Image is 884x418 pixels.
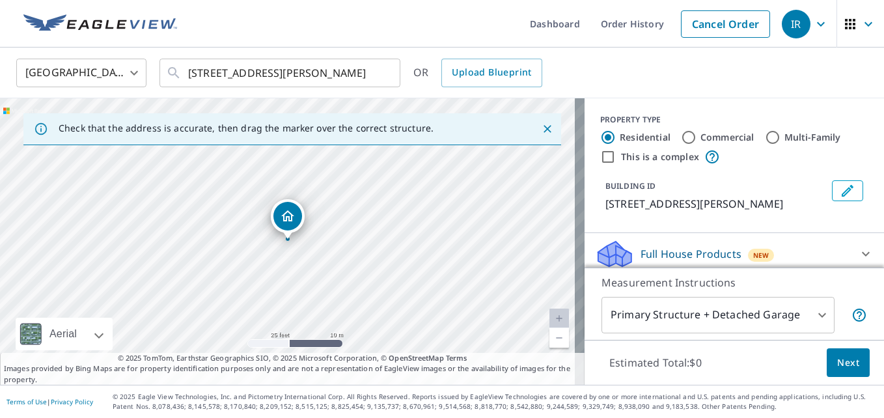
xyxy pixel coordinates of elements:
p: Full House Products [641,246,741,262]
p: [STREET_ADDRESS][PERSON_NAME] [605,196,827,212]
div: [GEOGRAPHIC_DATA] [16,55,146,91]
a: Upload Blueprint [441,59,542,87]
button: Close [539,120,556,137]
div: Dropped pin, building 1, Residential property, 3006 Mandy Ln Morehead City, NC 28557 [271,199,305,240]
div: IR [782,10,810,38]
p: Measurement Instructions [601,275,867,290]
div: Aerial [46,318,81,350]
span: Upload Blueprint [452,64,531,81]
img: EV Logo [23,14,177,34]
p: BUILDING ID [605,180,656,191]
button: Edit building 1 [832,180,863,201]
span: Your report will include the primary structure and a detached garage if one exists. [851,307,867,323]
a: Cancel Order [681,10,770,38]
p: | [7,398,93,406]
label: This is a complex [621,150,699,163]
button: Next [827,348,870,378]
div: Primary Structure + Detached Garage [601,297,835,333]
a: Current Level 20, Zoom In Disabled [549,309,569,328]
label: Residential [620,131,670,144]
p: © 2025 Eagle View Technologies, Inc. and Pictometry International Corp. All Rights Reserved. Repo... [113,392,877,411]
span: Next [837,355,859,371]
a: Terms of Use [7,397,47,406]
input: Search by address or latitude-longitude [188,55,374,91]
label: Multi-Family [784,131,841,144]
a: Privacy Policy [51,397,93,406]
a: Current Level 20, Zoom Out [549,328,569,348]
p: Check that the address is accurate, then drag the marker over the correct structure. [59,122,434,134]
div: Aerial [16,318,113,350]
p: Estimated Total: $0 [599,348,712,377]
a: Terms [446,353,467,363]
label: Commercial [700,131,754,144]
div: OR [413,59,542,87]
span: New [753,250,769,260]
div: Full House ProductsNew [595,238,874,270]
span: © 2025 TomTom, Earthstar Geographics SIO, © 2025 Microsoft Corporation, © [118,353,467,364]
div: PROPERTY TYPE [600,114,868,126]
a: OpenStreetMap [389,353,443,363]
